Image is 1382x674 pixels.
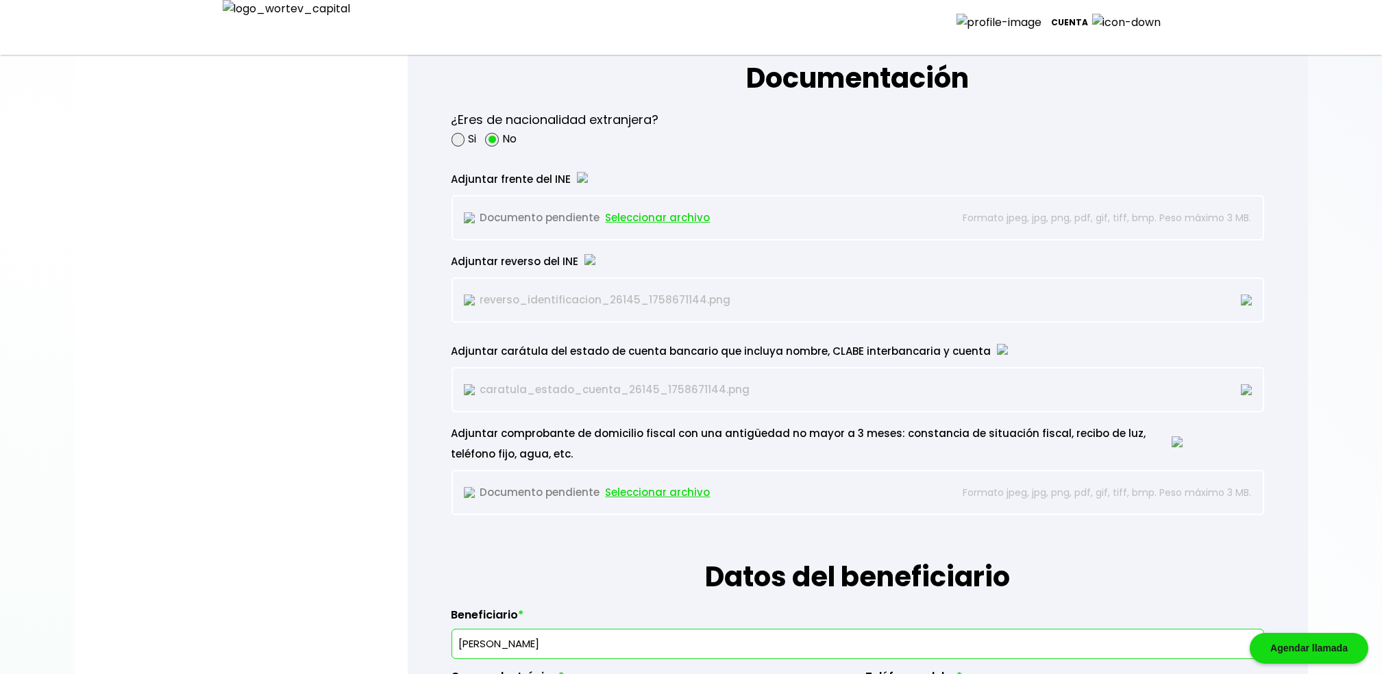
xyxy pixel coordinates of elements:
img: paperclip.svg [464,487,475,498]
label: Beneficiario [452,608,1264,629]
img: icon-down [1089,14,1171,31]
p: Formato jpeg, jpg, png, pdf, gif, tiff, bmp. Peso máximo 3 MB. [939,208,1251,228]
p: Formato jpeg, jpg, png, pdf, gif, tiff, bmp. Peso máximo 3 MB. [939,482,1251,503]
p: Documento pendiente [464,482,933,503]
div: Agendar llamada [1250,633,1368,664]
img: profile-image [957,14,1052,31]
img: tooltip-black-small.png [584,254,595,265]
div: Adjuntar comprobante de domicilio fiscal con una antigüedad no mayor a 3 meses: constancia de sit... [452,423,1183,464]
div: Adjuntar carátula del estado de cuenta bancario que incluya nombre, CLABE interbancaria y cuenta [452,341,1183,362]
div: Adjuntar frente del INE [452,169,1183,190]
p: Documento pendiente [464,208,933,228]
span: Seleccionar archivo [606,482,711,503]
h1: Documentación [452,16,1264,99]
img: paperclip.svg [464,212,475,223]
p: reverso_identificacion_26145_1758671144.png [464,290,933,310]
p: ¿Eres de nacionalidad extranjera? [452,110,659,130]
img: gray-file.svg [464,295,475,305]
h1: Datos del beneficiario [452,515,1264,597]
div: Adjuntar reverso del INE [452,251,1183,272]
img: gray-file.svg [464,384,475,395]
p: caratula_estado_cuenta_26145_1758671144.png [464,379,933,400]
img: tooltip-black-small.png [577,172,588,183]
img: tooltip-black-small.png [997,344,1008,355]
img: tooltip-black-small.png [1172,436,1183,447]
p: Cuenta [1052,12,1089,33]
label: No [502,130,517,147]
label: Si [469,130,477,147]
img: gray-trash.svg [1241,295,1252,305]
span: Seleccionar archivo [606,208,711,228]
img: gray-trash.svg [1241,384,1252,395]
